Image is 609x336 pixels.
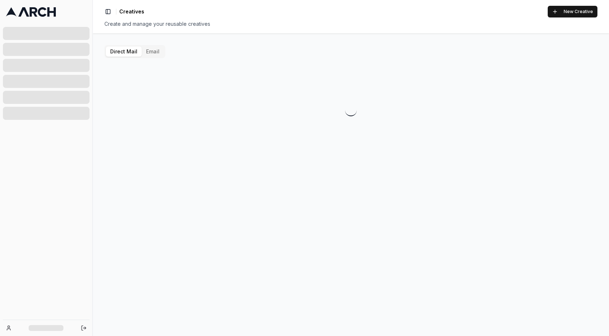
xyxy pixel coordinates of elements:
button: New Creative [548,6,597,17]
button: Email [142,46,164,57]
button: Log out [79,323,89,333]
nav: breadcrumb [119,8,144,15]
button: Direct Mail [106,46,142,57]
div: Create and manage your reusable creatives [104,20,597,28]
span: Creatives [119,8,144,15]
